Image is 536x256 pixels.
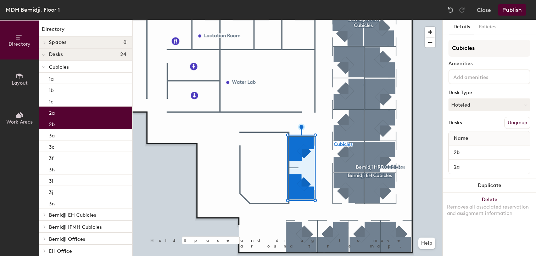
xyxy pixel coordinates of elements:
[443,178,536,193] button: Duplicate
[449,20,474,34] button: Details
[49,108,55,116] p: 2a
[6,5,60,14] div: MDH Bemidji, Floor 1
[12,80,28,86] span: Layout
[49,52,63,57] span: Desks
[120,52,127,57] span: 24
[123,40,127,45] span: 0
[498,4,526,16] button: Publish
[447,204,532,217] div: Removes all associated reservation and assignment information
[49,64,69,70] span: Cubicles
[49,187,53,195] p: 3j
[450,132,472,145] span: Name
[474,20,501,34] button: Policies
[448,90,530,96] div: Desk Type
[458,6,465,13] img: Redo
[49,165,55,173] p: 3h
[49,131,55,139] p: 3a
[448,98,530,111] button: Hoteled
[39,25,132,36] h1: Directory
[49,199,55,207] p: 3n
[450,162,529,172] input: Unnamed desk
[504,117,530,129] button: Ungroup
[443,193,536,224] button: DeleteRemoves all associated reservation and assignment information
[49,248,72,254] span: EH Office
[9,41,30,47] span: Directory
[49,236,85,242] span: Bemidji Offices
[49,74,54,82] p: 1a
[49,176,53,184] p: 3i
[450,148,529,158] input: Unnamed desk
[49,212,96,218] span: Bemidji EH Cubicles
[418,238,435,249] button: Help
[447,6,454,13] img: Undo
[477,4,491,16] button: Close
[448,120,462,126] div: Desks
[49,119,55,127] p: 2b
[49,224,102,230] span: Bemidji IPMH Cubicles
[49,97,54,105] p: 1c
[6,119,33,125] span: Work Areas
[448,61,530,67] div: Amenities
[49,85,54,93] p: 1b
[49,40,67,45] span: Spaces
[49,142,55,150] p: 3c
[49,153,54,161] p: 3f
[452,72,516,81] input: Add amenities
